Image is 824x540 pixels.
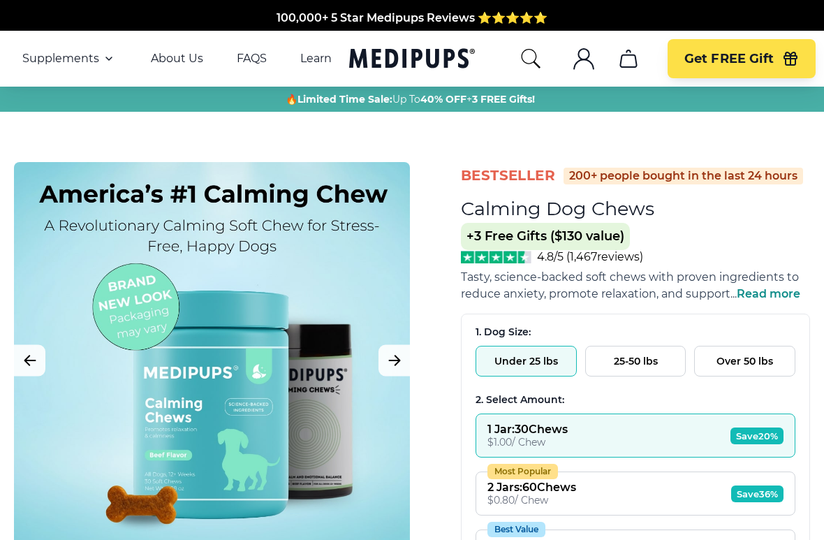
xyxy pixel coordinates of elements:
button: cart [612,42,645,75]
span: 🔥 Up To + [286,92,535,106]
button: Under 25 lbs [476,346,577,377]
button: 25-50 lbs [585,346,686,377]
button: Next Image [378,344,410,376]
span: 4.8/5 ( 1,467 reviews) [537,250,643,263]
span: Read more [737,287,800,300]
a: FAQS [237,52,267,66]
button: account [567,42,601,75]
span: Made In The [GEOGRAPHIC_DATA] from domestic & globally sourced ingredients [180,27,645,41]
span: reduce anxiety, promote relaxation, and support [461,287,730,300]
div: $ 0.80 / Chew [487,494,576,506]
a: About Us [151,52,203,66]
button: Supplements [22,50,117,67]
span: ... [730,287,800,300]
button: Get FREE Gift [668,39,816,78]
span: BestSeller [461,166,555,185]
button: Previous Image [14,344,45,376]
div: 2 Jars : 60 Chews [487,481,576,494]
a: Medipups [349,45,475,74]
button: Most Popular2 Jars:60Chews$0.80/ ChewSave36% [476,472,795,516]
h1: Calming Dog Chews [461,197,654,220]
button: 1 Jar:30Chews$1.00/ ChewSave20% [476,414,795,458]
div: 200+ people bought in the last 24 hours [564,168,803,184]
div: 1 Jar : 30 Chews [487,423,568,436]
span: 100,000+ 5 Star Medipups Reviews ⭐️⭐️⭐️⭐️⭐️ [277,10,547,24]
span: +3 Free Gifts ($130 value) [461,223,630,250]
span: Save 20% [730,428,783,444]
div: 1. Dog Size: [476,326,795,339]
div: 2. Select Amount: [476,393,795,407]
a: Learn [300,52,332,66]
div: Best Value [487,522,545,537]
span: Get FREE Gift [684,51,774,67]
div: Most Popular [487,464,558,479]
button: search [520,48,542,70]
span: Tasty, science-backed soft chews with proven ingredients to [461,270,799,284]
span: Save 36% [731,486,783,502]
div: $ 1.00 / Chew [487,436,568,448]
img: Stars - 4.8 [461,251,531,263]
span: Supplements [22,52,99,66]
button: Over 50 lbs [694,346,795,377]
